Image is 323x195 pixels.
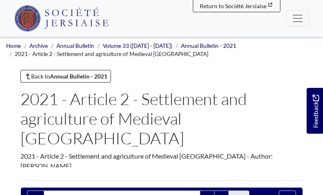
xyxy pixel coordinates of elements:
a: Would you like to provide feedback? [307,88,323,134]
a: Back toAnnual Bulletin - 2021 [20,70,111,83]
a: Annual Bulletin - 2021 [181,43,236,49]
span: Menu [291,12,304,25]
div: 2021 - Article 2 - Settlement and agriculture of Medieval [GEOGRAPHIC_DATA] - Author: [PERSON_NAME] [20,151,303,171]
a: Annual Bulletin [56,43,94,49]
span: 2021 - Article 2 - Settlement and agriculture of Medieval [GEOGRAPHIC_DATA] [15,51,208,57]
button: Menu [286,10,309,27]
a: Société Jersiaise logo [14,3,109,34]
img: Société Jersiaise [14,5,109,31]
a: Home [6,43,21,49]
span: Return to Société Jersiaise [200,2,267,9]
h1: 2021 - Article 2 - Settlement and agriculture of Medieval [GEOGRAPHIC_DATA] [20,89,303,148]
span: Feedback [311,94,321,128]
a: Archive [29,43,48,49]
strong: Annual Bulletin - 2021 [50,73,107,80]
a: Volume 33 ([DATE] - [DATE]) [103,43,172,49]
